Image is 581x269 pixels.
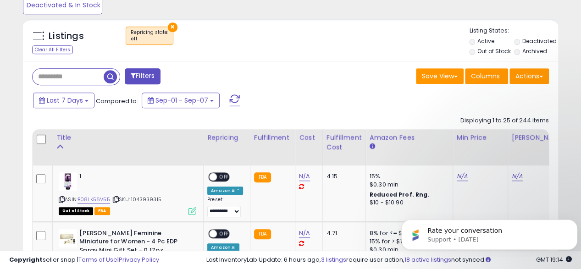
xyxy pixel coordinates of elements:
h5: Listings [49,30,84,43]
div: Preset: [207,197,243,217]
label: Archived [522,47,547,55]
a: B08LK56V55 [77,196,110,203]
span: OFF [217,230,232,237]
button: × [168,22,177,32]
b: 1 [79,172,191,183]
small: FBA [254,172,271,182]
span: Repricing state : [131,29,168,43]
div: [PERSON_NAME] [512,133,566,143]
div: 4.15 [326,172,359,181]
button: Columns [465,68,508,84]
span: FBA [94,207,110,215]
a: N/A [457,172,468,181]
span: Last 7 Days [47,96,83,105]
a: N/A [299,172,310,181]
span: OFF [217,173,232,181]
div: 4.71 [326,229,359,237]
p: Listing States: [469,27,558,35]
div: 15% [370,172,446,181]
div: Repricing [207,133,246,143]
a: Privacy Policy [119,255,159,264]
a: Terms of Use [78,255,117,264]
div: 8% for <= $10 [370,229,446,237]
small: FBA [254,229,271,239]
div: Fulfillment Cost [326,133,362,152]
a: 3 listings [321,255,346,264]
button: Sep-01 - Sep-07 [142,93,220,108]
div: Amazon AI * [207,187,243,195]
b: Reduced Prof. Rng. [370,191,430,198]
div: Fulfillment [254,133,291,143]
div: Clear All Filters [32,45,73,54]
div: off [131,36,168,42]
label: Deactivated [522,37,557,45]
span: | SKU: 1043939315 [111,196,161,203]
iframe: Intercom notifications message [398,200,581,264]
div: Title [56,133,199,143]
div: 15% for > $10 [370,237,446,246]
div: $0.30 min [370,181,446,189]
div: Cost [299,133,319,143]
div: ASIN: [59,172,196,214]
img: 41qRfwo3MdL._SL40_.jpg [59,172,77,191]
button: Filters [125,68,160,84]
label: Active [477,37,494,45]
div: Amazon Fees [370,133,449,143]
div: Min Price [457,133,504,143]
a: N/A [299,229,310,238]
strong: Copyright [9,255,43,264]
label: Out of Stock [477,47,511,55]
button: Last 7 Days [33,93,94,108]
span: Columns [471,71,500,81]
span: Sep-01 - Sep-07 [155,96,208,105]
img: 41jER30wNaL._SL40_.jpg [59,229,77,247]
button: Actions [509,68,549,84]
a: N/A [512,172,523,181]
small: Amazon Fees. [370,143,375,151]
div: Last InventoryLab Update: 6 hours ago, require user action, not synced. [206,256,572,264]
span: Compared to: [96,97,138,105]
div: $10 - $10.90 [370,199,446,207]
span: All listings that are currently out of stock and unavailable for purchase on Amazon [59,207,93,215]
div: Displaying 1 to 25 of 244 items [460,116,549,125]
div: seller snap | | [9,256,159,264]
button: Save View [416,68,464,84]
